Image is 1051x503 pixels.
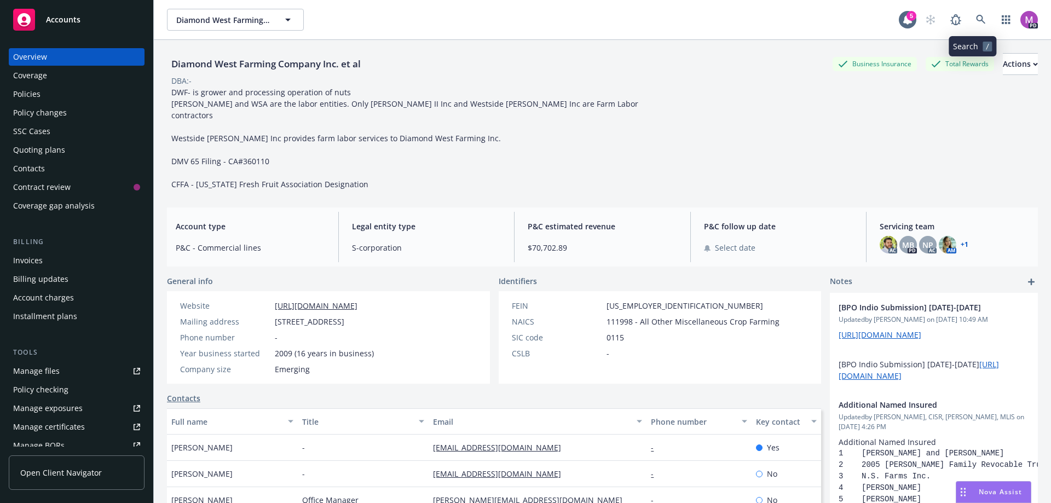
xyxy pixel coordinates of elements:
span: General info [167,275,213,287]
span: Identifiers [499,275,537,287]
div: Tools [9,347,145,358]
div: Policy changes [13,104,67,122]
a: Switch app [995,9,1017,31]
span: Accounts [46,15,80,24]
span: [STREET_ADDRESS] [275,316,344,327]
a: Start snowing [920,9,942,31]
a: - [651,469,662,479]
button: Full name [167,408,298,435]
span: Open Client Navigator [20,467,102,478]
button: Key contact [752,408,821,435]
div: FEIN [512,300,602,311]
span: Updated by [PERSON_NAME] on [DATE] 10:49 AM [839,315,1029,325]
div: Overview [13,48,47,66]
span: - [275,332,278,343]
span: P&C estimated revenue [528,221,677,232]
div: Business Insurance [833,57,917,71]
div: Coverage [13,67,47,84]
div: Mailing address [180,316,270,327]
a: Coverage [9,67,145,84]
a: Accounts [9,4,145,35]
span: Servicing team [880,221,1029,232]
a: Manage files [9,362,145,380]
div: Title [302,416,412,427]
span: Legal entity type [352,221,501,232]
div: Contract review [13,178,71,196]
button: Diamond West Farming Company Inc. et al [167,9,304,31]
div: Billing [9,236,145,247]
span: Yes [767,442,779,453]
a: Overview [9,48,145,66]
div: Policy checking [13,381,68,398]
button: Actions [1003,53,1038,75]
span: Updated by [PERSON_NAME], CISR, [PERSON_NAME], MLIS on [DATE] 4:26 PM [839,412,1029,432]
a: add [1025,275,1038,288]
span: 2009 (16 years in business) [275,348,374,359]
a: Manage certificates [9,418,145,436]
a: [URL][DOMAIN_NAME] [275,300,357,311]
a: +1 [961,241,968,248]
div: Full name [171,416,281,427]
div: CSLB [512,348,602,359]
div: SIC code [512,332,602,343]
span: 111998 - All Other Miscellaneous Crop Farming [607,316,779,327]
button: Nova Assist [956,481,1031,503]
a: Contract review [9,178,145,196]
span: [PERSON_NAME] [171,442,233,453]
a: Manage exposures [9,400,145,417]
span: No [767,468,777,479]
button: Email [429,408,646,435]
span: $70,702.89 [528,242,677,253]
a: Billing updates [9,270,145,288]
div: Account charges [13,289,74,307]
a: Policy changes [9,104,145,122]
div: [BPO Indio Submission] [DATE]-[DATE]Updatedby [PERSON_NAME] on [DATE] 10:49 AM[URL][DOMAIN_NAME] ... [830,293,1038,390]
a: Contacts [9,160,145,177]
span: Account type [176,221,325,232]
a: [EMAIL_ADDRESS][DOMAIN_NAME] [433,442,570,453]
span: Diamond West Farming Company Inc. et al [176,14,271,26]
p: Additional Named Insured [839,436,1029,448]
div: Total Rewards [926,57,994,71]
div: Coverage gap analysis [13,197,95,215]
div: DBA: - [171,75,192,86]
img: photo [1020,11,1038,28]
span: DWF- is grower and processing operation of nuts [PERSON_NAME] and WSA are the labor entities. Onl... [171,87,640,189]
a: Quoting plans [9,141,145,159]
div: Email [433,416,630,427]
span: P&C - Commercial lines [176,242,325,253]
a: Invoices [9,252,145,269]
a: [URL][DOMAIN_NAME] [839,329,921,340]
span: NP [922,239,933,251]
button: Title [298,408,429,435]
div: Manage exposures [13,400,83,417]
div: Drag to move [956,482,970,502]
button: Phone number [646,408,751,435]
a: Report a Bug [945,9,967,31]
a: SSC Cases [9,123,145,140]
span: S-corporation [352,242,501,253]
div: Manage BORs [13,437,65,454]
p: [BPO Indio Submission] [DATE]-[DATE] [839,359,1029,381]
div: Invoices [13,252,43,269]
div: NAICS [512,316,602,327]
div: Phone number [180,332,270,343]
span: Select date [715,242,755,253]
div: Billing updates [13,270,68,288]
div: Manage certificates [13,418,85,436]
div: Contacts [13,160,45,177]
a: Contacts [167,392,200,404]
div: Quoting plans [13,141,65,159]
span: [PERSON_NAME] [171,468,233,479]
span: Additional Named Insured [839,399,1001,411]
img: photo [880,236,897,253]
a: Search [970,9,992,31]
div: Company size [180,363,270,375]
span: - [302,468,305,479]
div: Policies [13,85,41,103]
span: [US_EMPLOYER_IDENTIFICATION_NUMBER] [607,300,763,311]
img: photo [939,236,956,253]
span: P&C follow up date [704,221,853,232]
div: Diamond West Farming Company Inc. et al [167,57,365,71]
div: Installment plans [13,308,77,325]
